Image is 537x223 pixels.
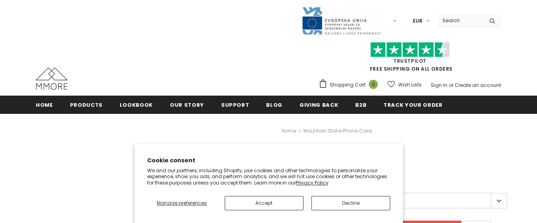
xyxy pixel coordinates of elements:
a: Trustpilot [393,58,426,64]
span: Shopping Cart [330,81,366,89]
input: Search Site [438,15,483,26]
p: We and our partners, including Shopify, use cookies and other technologies to personalize your ex... [147,167,390,186]
a: Javni Razpis [302,17,381,24]
span: B2B [355,101,366,109]
a: Home [36,96,53,113]
img: MMORE Cases [36,67,68,90]
button: Manage preferences [147,196,217,210]
a: Sign In [431,82,447,88]
a: Shopping Cart 0 [319,79,382,91]
span: 0 [369,80,378,89]
span: support [221,101,249,109]
a: B2B [355,96,366,113]
span: Manage preferences [157,200,207,206]
span: Blog [266,101,282,109]
span: Lookbook [120,101,153,109]
span: EUR [413,17,422,25]
span: Track your order [383,101,442,109]
a: Our Story [170,96,204,113]
span: Products [70,101,103,109]
span: or [449,82,453,88]
span: Mountain Stone Phone Case [304,126,372,136]
a: Create an account [455,82,501,88]
span: Our Story [170,101,204,109]
span: Wish Lists [398,81,422,89]
img: Trust Pilot Stars [370,42,450,58]
a: Blog [266,96,282,113]
h2: Cookie consent [147,156,390,165]
a: support [221,96,249,113]
a: Privacy Policy [296,179,329,186]
a: Home [282,126,296,136]
a: Giving back [300,96,338,113]
span: Giving back [300,101,338,109]
img: Javni Razpis [302,6,381,35]
button: Decline [311,196,390,210]
span: FREE SHIPPING ON ALL ORDERS [319,46,501,72]
a: Products [70,96,103,113]
a: Lookbook [120,96,153,113]
span: Home [36,101,53,109]
button: Accept [225,196,304,210]
a: Track your order [383,96,442,113]
a: Wish Lists [387,78,422,92]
